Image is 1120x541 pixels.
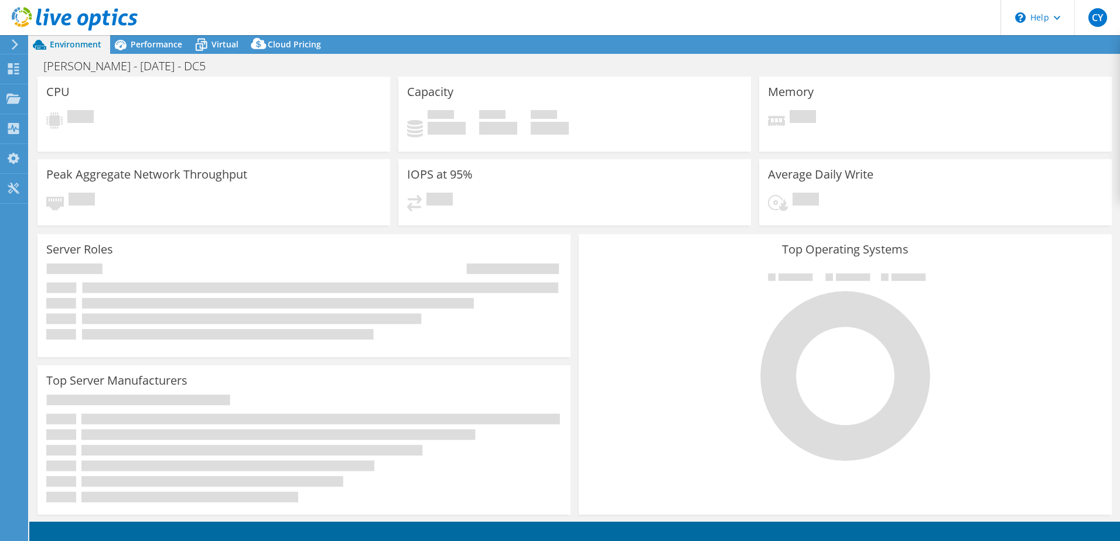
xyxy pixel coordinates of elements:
[211,39,238,50] span: Virtual
[46,243,113,256] h3: Server Roles
[407,168,473,181] h3: IOPS at 95%
[407,85,453,98] h3: Capacity
[768,168,873,181] h3: Average Daily Write
[46,85,70,98] h3: CPU
[479,110,506,122] span: Free
[1088,8,1107,27] span: CY
[268,39,321,50] span: Cloud Pricing
[531,110,557,122] span: Total
[479,122,517,135] h4: 0 GiB
[428,110,454,122] span: Used
[131,39,182,50] span: Performance
[531,122,569,135] h4: 0 GiB
[46,374,187,387] h3: Top Server Manufacturers
[426,193,453,208] span: Pending
[768,85,814,98] h3: Memory
[790,110,816,126] span: Pending
[38,60,224,73] h1: [PERSON_NAME] - [DATE] - DC5
[67,110,94,126] span: Pending
[793,193,819,208] span: Pending
[50,39,101,50] span: Environment
[588,243,1103,256] h3: Top Operating Systems
[1015,12,1026,23] svg: \n
[428,122,466,135] h4: 0 GiB
[46,168,247,181] h3: Peak Aggregate Network Throughput
[69,193,95,208] span: Pending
